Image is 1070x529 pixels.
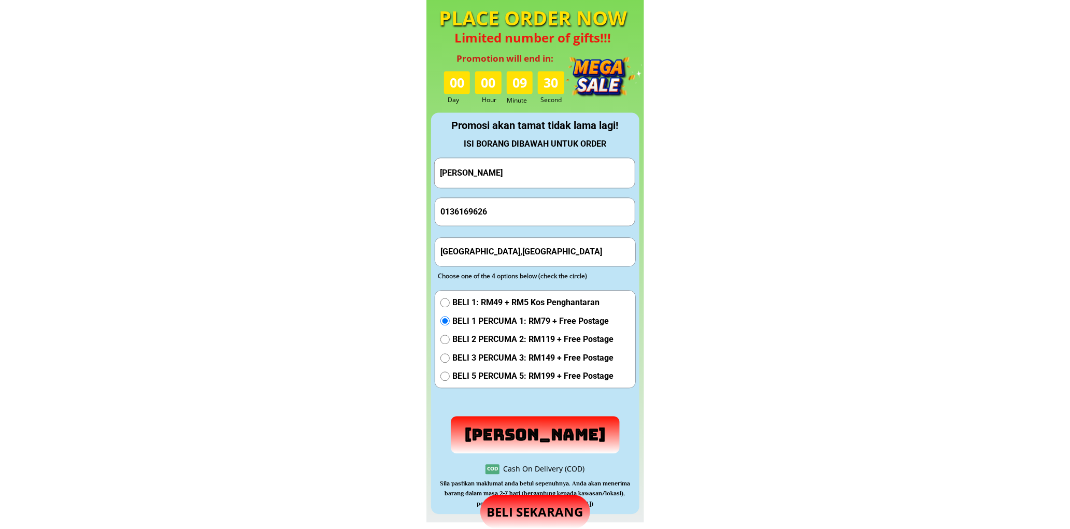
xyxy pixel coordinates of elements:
[438,238,633,265] input: Address(Ex: 52 Jalan Wirawati 7, Maluri, 55100 Kuala Lumpur)
[438,198,633,225] input: Phone Number/ Nombor Telefon
[540,95,566,105] h3: Second
[480,495,590,529] p: BELI SEKARANG
[486,464,500,473] h3: COD
[452,369,614,383] span: BELI 5 PERCUMA 5: RM199 + Free Postage
[435,4,631,32] h4: PLACE ORDER NOW
[432,137,639,151] div: ISI BORANG DIBAWAH UNTUK ORDER
[434,479,636,509] h3: Sila pastikan maklumat anda betul sepenuhnya. Anda akan menerima barang dalam masa 2-7 hari (berg...
[448,95,474,105] h3: Day
[441,31,625,46] h4: Limited number of gifts!!!
[452,296,614,309] span: BELI 1: RM49 + RM5 Kos Penghantaran
[438,271,613,281] div: Choose one of the 4 options below (check the circle)
[437,158,632,188] input: Your Full Name/ Nama Penuh
[446,51,565,65] h3: Promotion will end in:
[482,95,504,105] h3: Hour
[503,463,584,475] div: Cash On Delivery (COD)
[452,333,614,346] span: BELI 2 PERCUMA 2: RM119 + Free Postage
[452,314,614,328] span: BELI 1 PERCUMA 1: RM79 + Free Postage
[451,416,620,453] p: [PERSON_NAME]
[432,117,639,134] div: Promosi akan tamat tidak lama lagi!
[507,95,536,105] h3: Minute
[452,351,614,365] span: BELI 3 PERCUMA 3: RM149 + Free Postage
